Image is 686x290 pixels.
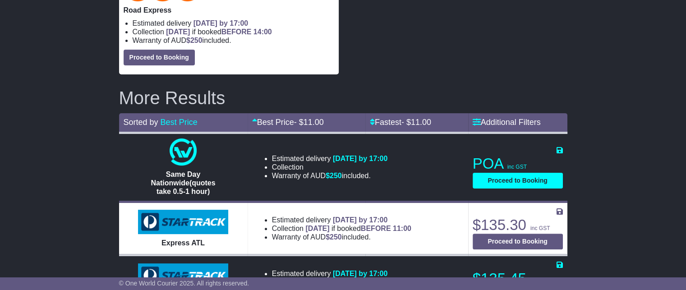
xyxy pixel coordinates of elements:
[119,88,567,108] h2: More Results
[272,216,411,224] li: Estimated delivery
[193,19,249,27] span: [DATE] by 17:00
[272,154,388,163] li: Estimated delivery
[473,118,541,127] a: Additional Filters
[473,155,563,173] p: POA
[161,239,205,247] span: Express ATL
[133,19,334,28] li: Estimated delivery
[138,210,228,234] img: StarTrack: Express ATL
[473,216,563,234] p: $135.30
[473,270,563,288] p: $135.45
[190,37,203,44] span: 250
[272,224,411,233] li: Collection
[305,225,411,232] span: if booked
[124,6,334,14] p: Road Express
[326,233,342,241] span: $
[133,28,334,36] li: Collection
[186,37,203,44] span: $
[330,233,342,241] span: 250
[151,170,216,195] span: Same Day Nationwide(quotes take 0.5-1 hour)
[330,172,342,180] span: 250
[411,118,431,127] span: 11.00
[304,118,324,127] span: 11.00
[473,173,563,189] button: Proceed to Booking
[161,118,198,127] a: Best Price
[166,28,272,36] span: if booked
[326,172,342,180] span: $
[370,118,431,127] a: Fastest- $11.00
[170,138,197,166] img: One World Courier: Same Day Nationwide(quotes take 0.5-1 hour)
[119,280,249,287] span: © One World Courier 2025. All rights reserved.
[401,118,431,127] span: - $
[333,216,388,224] span: [DATE] by 17:00
[473,234,563,249] button: Proceed to Booking
[530,225,550,231] span: inc GST
[305,225,329,232] span: [DATE]
[138,263,228,288] img: StarTrack: Express
[124,118,158,127] span: Sorted by
[333,270,388,277] span: [DATE] by 17:00
[124,50,195,65] button: Proceed to Booking
[272,269,411,278] li: Estimated delivery
[393,225,411,232] span: 11:00
[272,171,388,180] li: Warranty of AUD included.
[272,163,388,171] li: Collection
[361,225,391,232] span: BEFORE
[333,155,388,162] span: [DATE] by 17:00
[294,118,324,127] span: - $
[253,28,272,36] span: 14:00
[166,28,190,36] span: [DATE]
[221,28,252,36] span: BEFORE
[133,36,334,45] li: Warranty of AUD included.
[272,233,411,241] li: Warranty of AUD included.
[252,118,324,127] a: Best Price- $11.00
[507,164,527,170] span: inc GST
